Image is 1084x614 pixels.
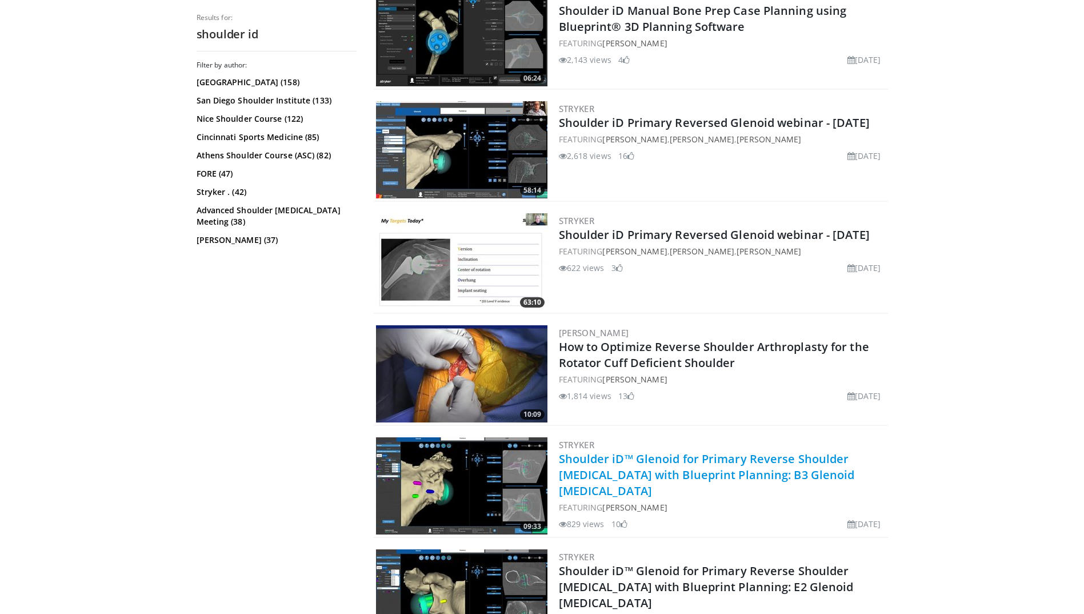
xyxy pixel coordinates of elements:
img: 7594b08d-424b-498e-9dc6-28b187d9c36c.300x170_q85_crop-smart_upscale.jpg [376,101,547,198]
a: Stryker [559,551,595,563]
div: FEATURING , , [559,245,886,257]
a: Athens Shoulder Course (ASC) (82) [197,150,354,161]
li: 3 [611,262,623,274]
a: Stryker [559,103,595,114]
li: 2,618 views [559,150,611,162]
li: 16 [618,150,634,162]
div: FEATURING , , [559,133,886,145]
a: Shoulder iD Primary Reversed Glenoid webinar - [DATE] [559,115,870,130]
a: [PERSON_NAME] [602,38,667,49]
a: 10:09 [376,325,547,422]
a: FORE (47) [197,168,354,180]
a: San Diego Shoulder Institute (133) [197,95,354,106]
a: Shoulder iD™ Glenoid for Primary Reverse Shoulder [MEDICAL_DATA] with Blueprint Planning: B3 Glen... [559,451,855,499]
li: [DATE] [847,54,881,66]
a: Advanced Shoulder [MEDICAL_DATA] Meeting (38) [197,205,354,228]
h3: Filter by author: [197,61,357,70]
span: 63:10 [520,297,545,308]
a: [PERSON_NAME] [737,134,801,145]
p: Results for: [197,13,357,22]
a: Shoulder iD Manual Bone Prep Case Planning using Blueprint® 3D Planning Software [559,3,847,34]
li: [DATE] [847,150,881,162]
a: Nice Shoulder Course (122) [197,113,354,125]
div: FEATURING [559,37,886,49]
a: 09:33 [376,437,547,535]
a: [PERSON_NAME] [602,246,667,257]
a: Shoulder iD Primary Reversed Glenoid webinar - [DATE] [559,227,870,242]
a: 63:10 [376,213,547,310]
a: [PERSON_NAME] [559,327,629,338]
div: FEATURING [559,373,886,385]
li: [DATE] [847,390,881,402]
li: 1,814 views [559,390,611,402]
a: Cincinnati Sports Medicine (85) [197,131,354,143]
div: FEATURING [559,501,886,513]
span: 10:09 [520,409,545,420]
a: [PERSON_NAME] [670,246,734,257]
span: 58:14 [520,185,545,196]
li: 13 [618,390,634,402]
li: 622 views [559,262,605,274]
a: Shoulder iD™ Glenoid for Primary Reverse Shoulder [MEDICAL_DATA] with Blueprint Planning: E2 Glen... [559,563,854,611]
a: [PERSON_NAME] [670,134,734,145]
a: [PERSON_NAME] [602,134,667,145]
a: Stryker [559,439,595,450]
a: [PERSON_NAME] (37) [197,234,354,246]
img: 323bda1a-8f11-48a7-91ba-7486f40b89a9.300x170_q85_crop-smart_upscale.jpg [376,213,547,310]
img: 40053c72-fcc7-4df3-b90f-be0ec0149738.300x170_q85_crop-smart_upscale.jpg [376,437,547,535]
a: Stryker . (42) [197,186,354,198]
a: How to Optimize Reverse Shoulder Arthroplasty for the Rotator Cuff Deficient Shoulder [559,339,869,370]
span: 09:33 [520,521,545,532]
a: [PERSON_NAME] [602,374,667,385]
li: 4 [618,54,630,66]
li: [DATE] [847,518,881,530]
a: 58:14 [376,101,547,198]
span: 06:24 [520,73,545,83]
li: 10 [611,518,627,530]
li: 829 views [559,518,605,530]
a: [PERSON_NAME] [602,502,667,513]
a: [PERSON_NAME] [737,246,801,257]
li: 2,143 views [559,54,611,66]
img: d84aa8c7-537e-4bdf-acf1-23c7ca74a4c4.300x170_q85_crop-smart_upscale.jpg [376,325,547,422]
a: Stryker [559,215,595,226]
li: [DATE] [847,262,881,274]
a: [GEOGRAPHIC_DATA] (158) [197,77,354,88]
h2: shoulder id [197,27,357,42]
